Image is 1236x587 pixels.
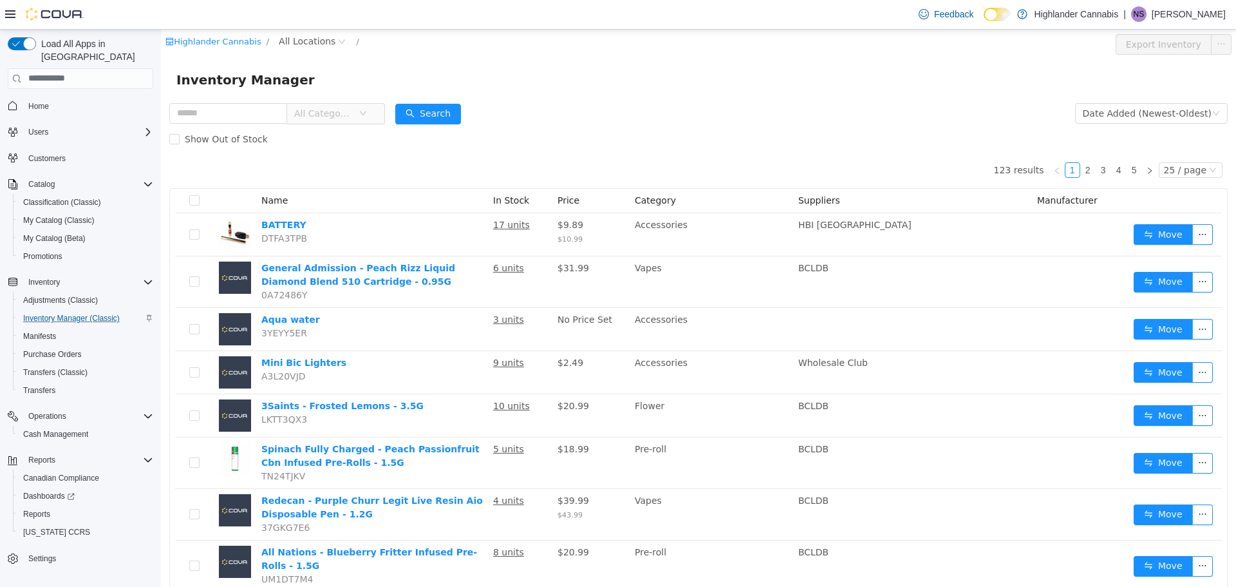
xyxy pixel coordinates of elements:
span: A3L20VJD [100,342,145,352]
div: Navneet Singh [1131,6,1147,22]
li: 4 [950,133,966,148]
button: Purchase Orders [13,345,158,363]
li: 2 [919,133,935,148]
i: icon: down [198,80,206,89]
button: icon: ellipsis [1031,332,1052,353]
button: My Catalog (Beta) [13,229,158,247]
button: Reports [13,505,158,523]
span: Cash Management [18,427,153,442]
span: Customers [23,150,153,166]
button: Catalog [23,177,60,192]
span: $20.99 [397,371,428,381]
a: Classification (Classic) [18,195,106,210]
button: Export Inventory [955,5,1051,25]
span: Home [28,101,49,111]
span: My Catalog (Classic) [18,213,153,228]
span: Adjustments (Classic) [18,293,153,308]
img: All Nations - Blueberry Fritter Infused Pre-Rolls - 1.5G placeholder [58,516,90,548]
span: [US_STATE] CCRS [23,527,90,537]
li: 123 results [833,133,883,148]
span: $39.99 [397,466,428,476]
span: Users [23,124,153,140]
span: UM1DT7M4 [100,544,152,555]
a: Feedback [913,1,979,27]
td: Accessories [469,184,632,227]
button: icon: swapMove [973,242,1032,263]
img: BATTERY hero shot [58,189,90,221]
li: 3 [935,133,950,148]
button: icon: ellipsis [1031,475,1052,496]
span: Transfers (Classic) [18,365,153,380]
span: BCLDB [637,371,668,381]
span: Manifests [23,331,56,342]
a: 1 [904,133,919,148]
button: icon: ellipsis [1031,242,1052,263]
img: Aqua water placeholder [58,284,90,316]
span: Dark Mode [984,21,984,22]
td: Flower [469,365,632,408]
img: Cova [26,8,84,21]
button: Cash Management [13,425,158,443]
img: Mini Bic Lighters placeholder [58,327,90,359]
span: Canadian Compliance [23,473,99,483]
span: Cash Management [23,429,88,439]
span: Inventory [28,277,60,287]
span: Reports [28,455,55,465]
button: icon: ellipsis [1031,195,1052,215]
button: Adjustments (Classic) [13,291,158,309]
a: My Catalog (Classic) [18,213,100,228]
span: My Catalog (Beta) [18,231,153,246]
td: Pre-roll [469,408,632,459]
span: Home [23,98,153,114]
span: Reports [23,509,50,519]
span: Transfers [23,385,55,396]
span: BCLDB [637,233,668,244]
span: My Catalog (Classic) [23,215,95,226]
a: Reports [18,506,55,522]
span: Reports [18,506,153,522]
a: Dashboards [13,487,158,505]
td: Vapes [469,227,632,278]
li: 1 [904,133,919,148]
span: Classification (Classic) [23,197,101,207]
span: Adjustments (Classic) [23,295,98,305]
span: Washington CCRS [18,524,153,540]
button: icon: ellipsis [1031,423,1052,444]
span: BCLDB [637,517,668,528]
span: / [195,7,198,17]
span: Promotions [18,249,153,264]
a: Spinach Fully Charged - Peach Passionfruit Cbn Infused Pre-Rolls - 1.5G [100,414,319,438]
u: 10 units [332,371,369,381]
button: [US_STATE] CCRS [13,523,158,541]
p: | [1123,6,1126,22]
i: icon: shop [5,8,13,16]
i: icon: left [892,137,900,145]
button: icon: swapMove [973,423,1032,444]
li: 5 [966,133,981,148]
img: Redecan - Purple Churr Legit Live Resin Aio Disposable Pen - 1.2G placeholder [58,465,90,497]
span: HBI [GEOGRAPHIC_DATA] [637,190,751,200]
a: Mini Bic Lighters [100,328,185,338]
a: Aqua water [100,285,159,295]
span: TN24TJKV [100,441,144,452]
span: Wholesale Club [637,328,707,338]
button: Operations [3,407,158,425]
span: Settings [23,550,153,566]
span: $31.99 [397,233,428,244]
li: Previous Page [888,133,904,148]
button: Inventory [3,273,158,291]
span: Catalog [28,179,55,189]
a: General Admission - Peach Rizz Liquid Diamond Blend 510 Cartridge - 0.95G [100,233,294,257]
span: Price [397,166,418,176]
button: Inventory Manager (Classic) [13,309,158,327]
u: 6 units [332,233,363,244]
button: icon: ellipsis [1050,5,1071,25]
button: icon: swapMove [973,475,1032,496]
u: 5 units [332,414,363,425]
div: 25 / page [1003,133,1045,148]
li: Next Page [981,133,997,148]
span: My Catalog (Beta) [23,233,86,244]
span: $18.99 [397,414,428,425]
button: icon: searchSearch [234,74,300,95]
a: Settings [23,551,61,566]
